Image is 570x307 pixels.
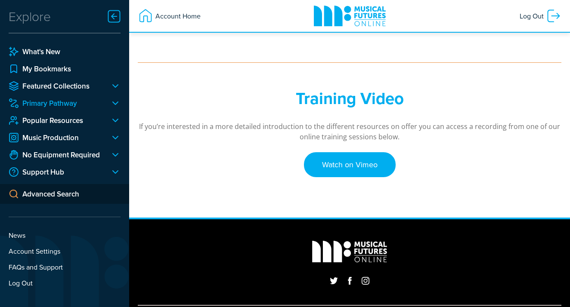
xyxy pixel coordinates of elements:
[182,89,517,108] h2: Training Video
[9,246,121,256] a: Account Settings
[9,167,103,177] a: Support Hub
[9,8,51,25] div: Explore
[520,8,546,24] span: Log Out
[9,64,121,74] a: My Bookmarks
[138,121,561,142] p: If you’re interested in a more detailed introduction to the different resources on offer you can ...
[9,46,121,57] a: What's New
[304,152,396,177] a: Watch on Vimeo
[153,8,201,24] span: Account Home
[9,262,121,272] a: FAQs and Support
[133,4,205,28] a: Account Home
[515,4,566,28] a: Log Out
[359,274,372,287] a: Instagram
[9,150,103,160] a: No Equipment Required
[327,274,341,287] a: Twitter
[9,115,103,126] a: Popular Resources
[346,274,354,287] a: Facebook
[9,132,103,143] a: Music Production
[9,278,121,288] a: Log Out
[9,98,103,108] a: Primary Pathway
[9,230,121,240] a: News
[9,81,103,91] a: Featured Collections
